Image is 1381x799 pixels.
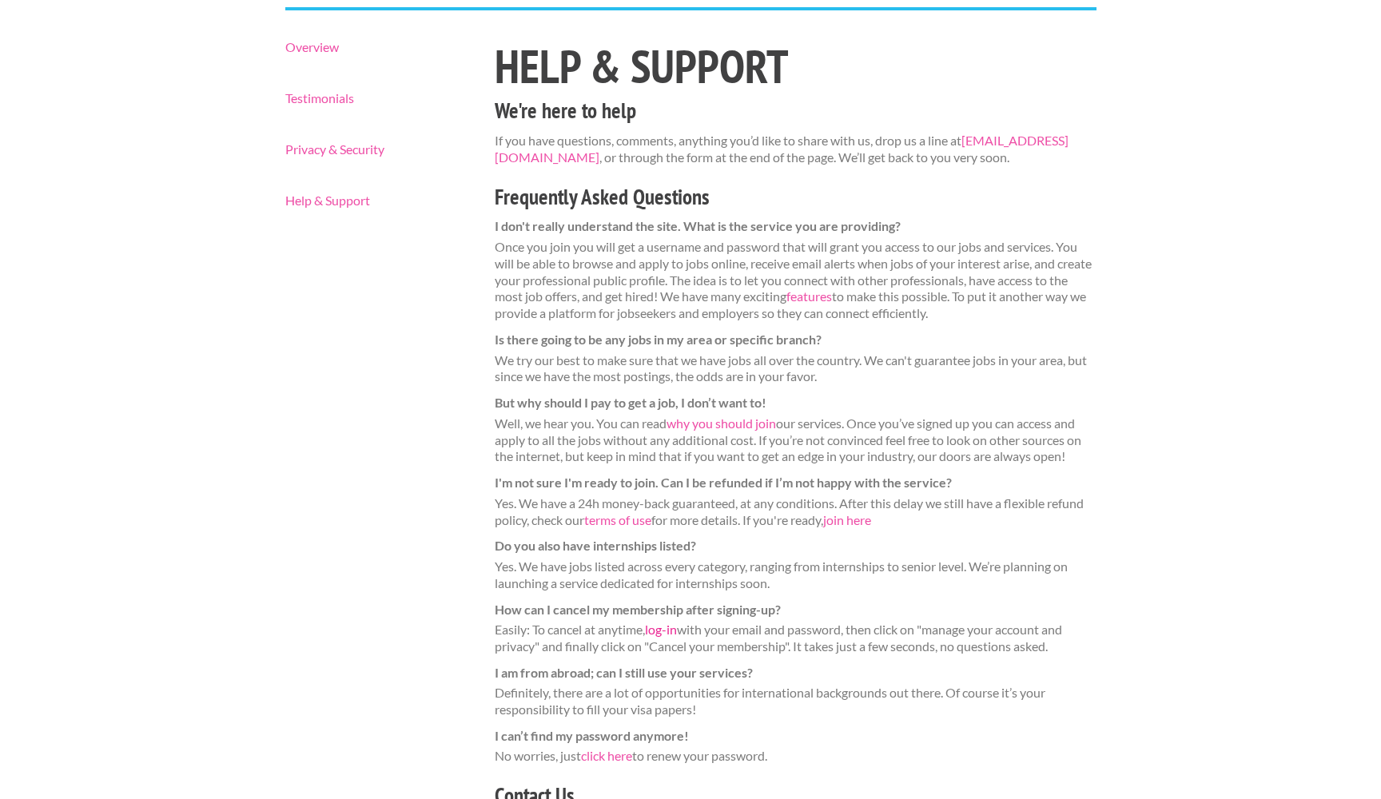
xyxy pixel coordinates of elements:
dt: I'm not sure I'm ready to join. Can I be refunded if I’m not happy with the service? [495,475,1096,491]
a: Overview [285,41,468,54]
dd: Easily: To cancel at anytime, with your email and password, then click on "manage your account an... [495,622,1096,655]
a: [EMAIL_ADDRESS][DOMAIN_NAME] [495,133,1069,165]
dd: Well, we hear you. You can read our services. Once you’ve signed up you can access and apply to a... [495,415,1096,465]
dt: How can I cancel my membership after signing-up? [495,602,1096,618]
dd: No worries, just to renew your password. [495,748,1096,765]
a: click here [581,748,632,763]
dt: I can’t find my password anymore! [495,728,1096,745]
dt: Is there going to be any jobs in my area or specific branch? [495,332,1096,348]
a: why you should join [667,415,776,431]
a: Privacy & Security [285,143,468,156]
h1: Help & Support [495,43,1096,89]
dt: But why should I pay to get a job, I don’t want to! [495,395,1096,411]
a: join here [823,512,871,527]
dd: We try our best to make sure that we have jobs all over the country. We can't guarantee jobs in y... [495,352,1096,386]
a: terms of use [584,512,651,527]
dt: I am from abroad; can I still use your services? [495,665,1096,682]
dd: Definitely, there are a lot of opportunities for international backgrounds out there. Of course i... [495,685,1096,718]
dd: Yes. We have a 24h money-back guaranteed, at any conditions. After this delay we still have a fle... [495,495,1096,529]
a: log-in [645,622,677,637]
h3: We're here to help [495,96,1096,126]
dt: I don't really understand the site. What is the service you are providing? [495,218,1096,235]
h3: Frequently Asked Questions [495,182,1096,213]
a: Help & Support [285,194,468,207]
a: Testimonials [285,92,468,105]
dt: Do you also have internships listed? [495,538,1096,555]
dd: Once you join you will get a username and password that will grant you access to our jobs and ser... [495,239,1096,322]
a: features [786,288,832,304]
p: If you have questions, comments, anything you’d like to share with us, drop us a line at , or thr... [495,133,1096,166]
dd: Yes. We have jobs listed across every category, ranging from internships to senior level. We’re p... [495,559,1096,592]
